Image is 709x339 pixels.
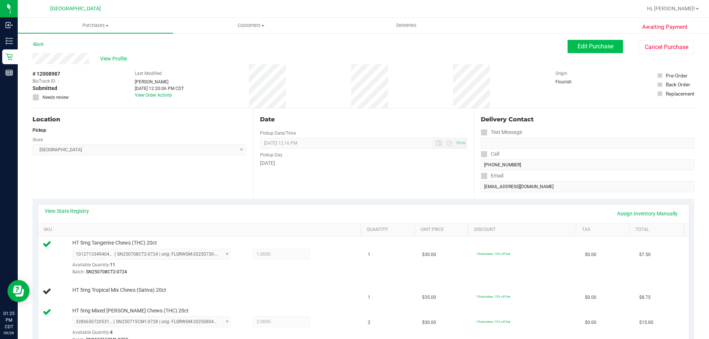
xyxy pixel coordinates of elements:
[481,115,694,124] div: Delivery Contact
[32,128,46,133] strong: Pickup
[585,319,596,326] span: $0.00
[45,207,89,215] a: View State Registry
[585,251,596,258] span: $0.00
[367,227,412,233] a: Quantity
[6,37,13,45] inline-svg: Inventory
[58,78,59,84] span: -
[32,84,57,92] span: Submitted
[368,251,370,258] span: 1
[666,72,688,79] div: Pre-Order
[639,251,651,258] span: $7.50
[476,252,510,256] span: 75chocchew: 75% off line
[639,294,651,301] span: $8.75
[481,170,503,181] label: Email
[582,227,627,233] a: Tax
[568,40,623,53] button: Edit Purchase
[50,6,101,12] span: [GEOGRAPHIC_DATA]
[422,294,436,301] span: $35.00
[260,115,467,124] div: Date
[260,130,296,136] label: Pickup Date/Time
[386,22,427,29] span: Deliveries
[32,78,56,84] span: BioTrack ID:
[260,159,467,167] div: [DATE]
[3,330,14,336] p: 09/26
[72,269,85,274] span: Batch:
[32,136,43,143] label: Store
[329,18,484,33] a: Deliveries
[368,294,370,301] span: 1
[555,79,592,85] div: Flourish
[42,94,69,101] span: Needs review
[476,295,510,298] span: 75chocchew: 75% off line
[72,239,157,246] span: HT 5mg Tangerine Chews (THC) 20ct
[647,6,695,11] span: Hi, [PERSON_NAME]!
[6,21,13,29] inline-svg: Inbound
[18,22,173,29] span: Purchases
[481,127,522,138] label: Text Message
[72,307,189,314] span: HT 5mg Mixed [PERSON_NAME] Chews (THC) 20ct
[476,320,510,324] span: 75chocchew: 75% off line
[3,310,14,330] p: 01:25 PM CDT
[422,251,436,258] span: $30.00
[481,159,694,170] input: Format: (999) 999-9999
[368,319,370,326] span: 2
[135,93,172,98] a: View Order Activity
[135,70,162,77] label: Last Modified
[86,269,127,274] span: SN250708CT2-0724
[100,55,130,63] span: View Profile
[260,152,282,158] label: Pickup Day
[72,260,239,274] div: Available Quantity:
[18,18,173,33] a: Purchases
[110,330,113,335] span: 4
[421,227,466,233] a: Unit Price
[6,53,13,60] inline-svg: Retail
[173,18,329,33] a: Customers
[135,85,184,92] div: [DATE] 12:20:06 PM CDT
[135,79,184,85] div: [PERSON_NAME]
[474,227,573,233] a: Discount
[481,138,694,149] input: Format: (999) 999-9999
[44,227,358,233] a: SKU
[612,207,682,220] a: Assign Inventory Manually
[578,43,613,50] span: Edit Purchase
[636,227,681,233] a: Total
[32,70,60,78] span: # 12008987
[639,319,653,326] span: $15.00
[642,23,688,31] span: Awaiting Payment
[422,319,436,326] span: $30.00
[481,149,499,159] label: Call
[72,287,166,294] span: HT 5mg Tropical Mix Chews (Sativa) 20ct
[32,42,44,47] a: Back
[110,262,115,267] span: 11
[32,115,246,124] div: Location
[174,22,328,29] span: Customers
[666,90,694,97] div: Replacement
[666,81,690,88] div: Back Order
[6,69,13,76] inline-svg: Reports
[555,70,567,77] label: Origin
[585,294,596,301] span: $0.00
[639,40,694,54] button: Cancel Purchase
[7,280,30,302] iframe: Resource center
